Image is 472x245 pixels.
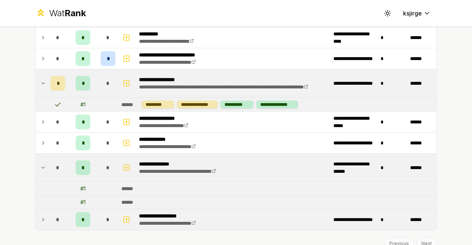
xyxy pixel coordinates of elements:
span: Rank [65,8,86,18]
span: ksjirge [403,9,422,18]
div: Wat [49,7,86,19]
a: WatRank [35,7,86,19]
div: # 1 [80,185,86,192]
button: ksjirge [397,7,437,20]
div: # 1 [80,199,86,206]
div: # 1 [80,101,86,108]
